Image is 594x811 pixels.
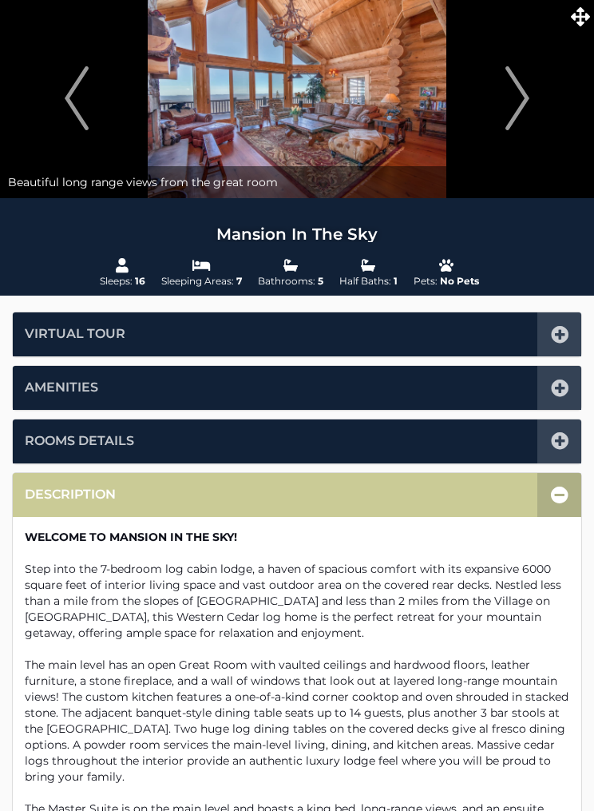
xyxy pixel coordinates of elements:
span: Step into the 7-bedroom log cabin lodge, a haven of spacious comfort with its expansive 6000 squa... [25,563,561,641]
a: Rooms Details [25,433,134,451]
a: Amenities [25,380,98,398]
a: Virtual Tour [25,326,125,344]
a: Description [25,487,116,505]
img: arrow [65,67,89,131]
img: arrow [505,67,529,131]
span: WELCOME TO MANSION IN THE SKY! [25,531,237,545]
span: The main level has an open Great Room with vaulted ceilings and hardwood floors, leather furnitur... [25,658,530,689]
span: stone fireplace, and a wall of windows that look out at layered long-range mountain views! The cu... [25,674,568,785]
